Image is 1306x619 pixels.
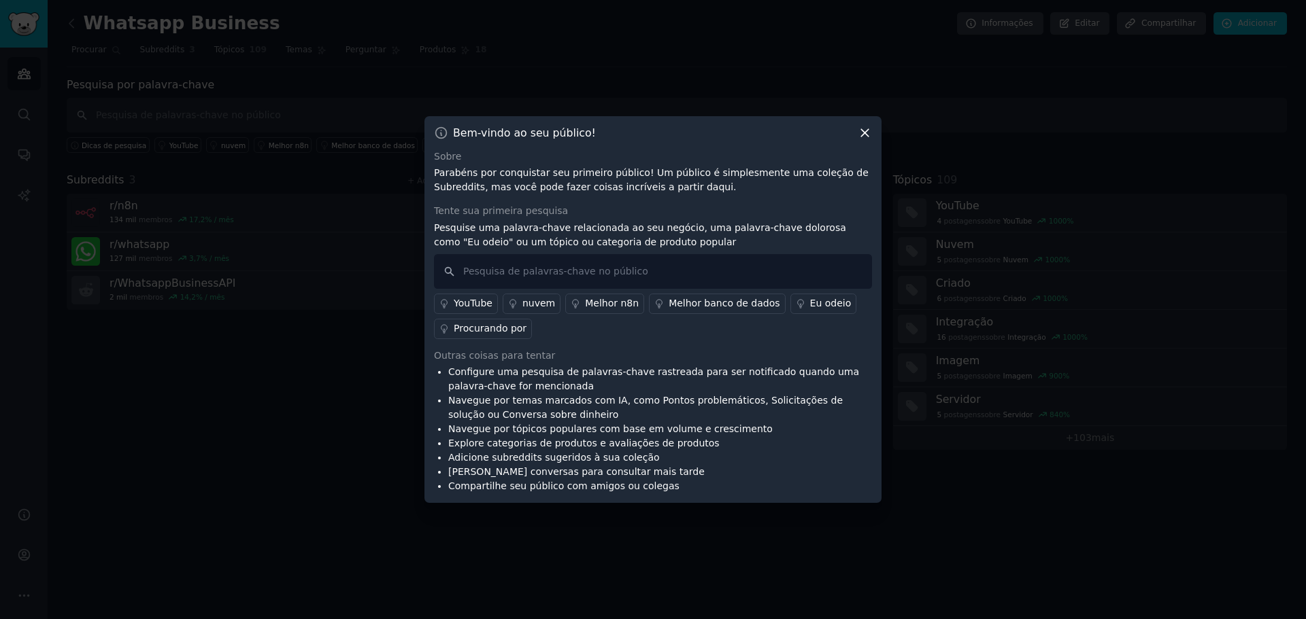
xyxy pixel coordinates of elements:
[434,151,461,162] font: Sobre
[448,395,843,420] font: Navegue por temas marcados com IA, como Pontos problemáticos, Solicitações de solução ou Conversa...
[434,254,872,289] input: Pesquisa de palavras-chave no público
[448,438,720,448] font: Explore categorias de produtos e avaliações de produtos
[448,466,705,477] font: [PERSON_NAME] conversas para consultar mais tarde
[669,298,780,308] font: Melhor banco de dados
[434,319,532,339] a: Procurando por
[448,452,660,463] font: Adicione subreddits sugeridos à sua coleção
[585,298,639,308] font: Melhor n8n
[810,298,852,308] font: Eu odeio
[448,480,680,491] font: Compartilhe seu público com amigos ou colegas
[434,222,846,247] font: Pesquise uma palavra-chave relacionada ao seu negócio, uma palavra-chave dolorosa como "Eu odeio"...
[434,205,568,216] font: Tente sua primeira pesquisa
[454,298,492,308] font: YouTube
[434,294,498,314] a: YouTube
[453,126,596,139] font: Bem-vindo ao seu público!
[454,323,526,334] font: Procurando por
[522,298,555,308] font: nuvem
[565,294,644,314] a: Melhor n8n
[649,294,785,314] a: Melhor banco de dados
[434,350,555,361] font: Outras coisas para tentar
[503,294,560,314] a: nuvem
[448,423,773,434] font: Navegue por tópicos populares com base em volume e crescimento
[434,167,869,192] font: Parabéns por conquistar seu primeiro público! Um público é simplesmente uma coleção de Subreddits...
[790,294,857,314] a: Eu odeio
[448,366,859,391] font: Configure uma pesquisa de palavras-chave rastreada para ser notificado quando uma palavra-chave f...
